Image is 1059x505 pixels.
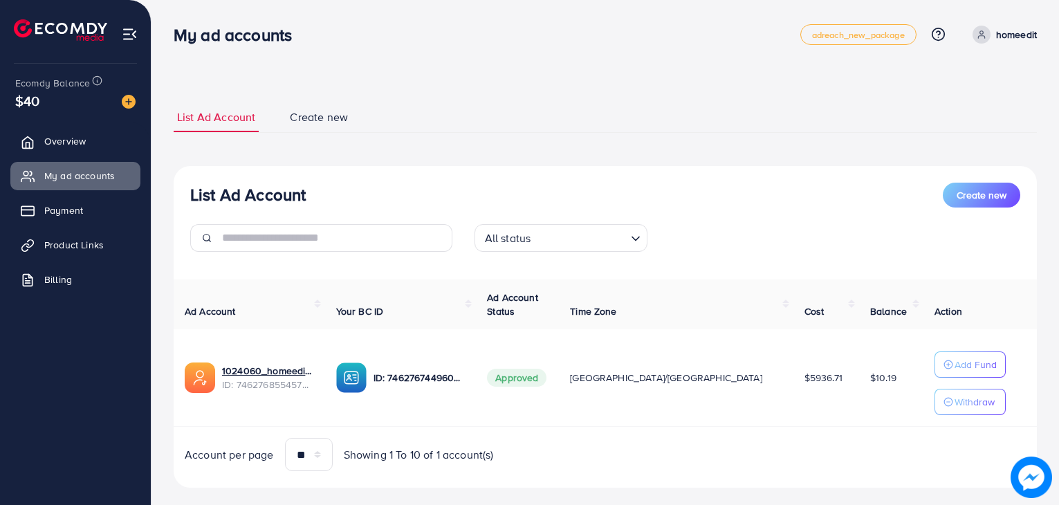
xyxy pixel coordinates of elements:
[290,109,348,125] span: Create new
[487,369,546,387] span: Approved
[14,19,107,41] img: logo
[44,169,115,183] span: My ad accounts
[336,304,384,318] span: Your BC ID
[190,185,306,205] h3: List Ad Account
[475,224,647,252] div: Search for option
[185,304,236,318] span: Ad Account
[934,304,962,318] span: Action
[996,26,1037,43] p: homeedit
[943,183,1020,208] button: Create new
[122,26,138,42] img: menu
[804,304,825,318] span: Cost
[185,362,215,393] img: ic-ads-acc.e4c84228.svg
[344,447,494,463] span: Showing 1 To 10 of 1 account(s)
[955,394,995,410] p: Withdraw
[44,134,86,148] span: Overview
[44,273,72,286] span: Billing
[800,24,917,45] a: adreach_new_package
[44,238,104,252] span: Product Links
[10,231,140,259] a: Product Links
[957,188,1006,202] span: Create new
[535,226,625,248] input: Search for option
[122,95,136,109] img: image
[934,389,1006,415] button: Withdraw
[222,364,314,392] div: <span class='underline'>1024060_homeedit7_1737561213516</span></br>7462768554572742672
[15,91,39,111] span: $40
[482,228,534,248] span: All status
[1011,457,1052,498] img: image
[222,364,314,378] a: 1024060_homeedit7_1737561213516
[570,304,616,318] span: Time Zone
[487,291,538,318] span: Ad Account Status
[44,203,83,217] span: Payment
[934,351,1006,378] button: Add Fund
[967,26,1037,44] a: homeedit
[336,362,367,393] img: ic-ba-acc.ded83a64.svg
[222,378,314,392] span: ID: 7462768554572742672
[15,76,90,90] span: Ecomdy Balance
[10,266,140,293] a: Billing
[10,196,140,224] a: Payment
[10,162,140,190] a: My ad accounts
[174,25,303,45] h3: My ad accounts
[955,356,997,373] p: Add Fund
[10,127,140,155] a: Overview
[374,369,466,386] p: ID: 7462767449604177937
[870,371,896,385] span: $10.19
[804,371,842,385] span: $5936.71
[570,371,762,385] span: [GEOGRAPHIC_DATA]/[GEOGRAPHIC_DATA]
[177,109,255,125] span: List Ad Account
[812,30,905,39] span: adreach_new_package
[870,304,907,318] span: Balance
[185,447,274,463] span: Account per page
